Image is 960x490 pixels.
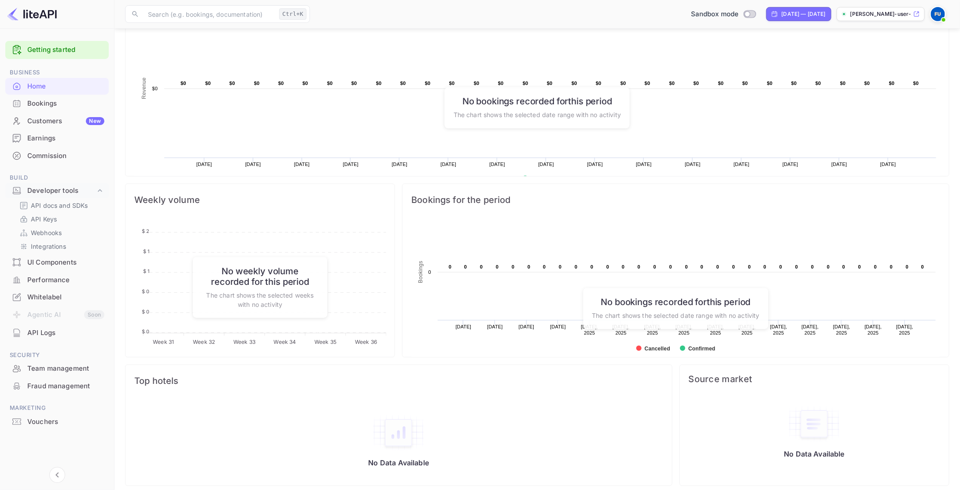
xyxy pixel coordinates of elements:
div: Bookings [5,95,109,112]
text: 0 [575,264,577,269]
text: $0 [572,81,577,86]
span: Sandbox mode [691,9,739,19]
text: [DATE], 2025 [897,324,914,335]
a: Team management [5,360,109,376]
text: $0 [449,81,455,86]
text: 0 [559,264,561,269]
text: $0 [620,81,626,86]
tspan: Week 34 [274,339,296,345]
text: [DATE] [880,162,896,167]
text: [DATE] [636,162,652,167]
text: [DATE] [685,162,701,167]
text: $0 [400,81,406,86]
a: API Logs [5,324,109,341]
tspan: $ 0 [142,328,149,335]
p: The chart shows the selected date range with no activity [592,311,759,320]
div: CustomersNew [5,113,109,130]
a: API docs and SDKs [19,201,102,210]
tspan: $ 1 [143,248,149,254]
text: [DATE] [487,324,503,329]
div: [DATE] — [DATE] [782,10,826,18]
a: Earnings [5,130,109,146]
text: 0 [622,264,624,269]
span: Weekly volume [134,193,386,207]
span: Business [5,68,109,77]
img: empty-state-table.svg [788,405,841,442]
text: $0 [694,81,699,86]
div: Home [5,78,109,95]
text: [DATE] [490,162,506,167]
div: Home [27,81,104,92]
text: [DATE] [734,162,750,167]
text: [DATE], 2025 [833,324,850,335]
div: Integrations [16,240,105,253]
text: 0 [732,264,735,269]
img: empty-state-table2.svg [372,414,425,451]
text: $0 [816,81,821,86]
div: API Logs [27,328,104,338]
p: No Data Available [784,449,845,458]
a: Home [5,78,109,94]
div: UI Components [5,254,109,271]
img: Ferdinand User [931,7,945,21]
p: The chart shows the selected weeks with no activity [202,291,319,309]
text: [DATE] [783,162,798,167]
div: Ctrl+K [279,8,306,20]
text: $0 [181,81,186,86]
text: 0 [543,264,546,269]
text: $0 [254,81,260,86]
input: Search (e.g. bookings, documentation) [143,5,276,23]
text: 0 [528,264,530,269]
text: $0 [596,81,602,86]
text: [DATE] [587,162,603,167]
text: 0 [638,264,640,269]
div: Vouchers [27,417,104,427]
text: $0 [376,81,382,86]
text: 0 [496,264,498,269]
tspan: Week 31 [153,339,174,345]
span: Source market [689,374,940,384]
a: Getting started [27,45,104,55]
text: [DATE], 2025 [770,324,787,335]
text: $0 [303,81,308,86]
a: Webhooks [19,228,102,237]
text: [DATE] [538,162,554,167]
text: [DATE], 2025 [802,324,819,335]
div: Getting started [5,41,109,59]
text: [DATE], 2025 [865,324,882,335]
text: Revenue [141,77,148,99]
text: $0 [229,81,235,86]
tspan: Week 33 [233,339,255,345]
text: [DATE] [456,324,472,329]
h6: No weekly volume recorded for this period [202,266,319,287]
div: Customers [27,116,104,126]
div: Vouchers [5,413,109,431]
text: $0 [523,81,528,86]
text: 0 [669,264,672,269]
div: Earnings [5,130,109,147]
a: UI Components [5,254,109,270]
a: CustomersNew [5,113,109,129]
a: Fraud management [5,378,109,394]
text: [DATE] [519,324,535,329]
text: 0 [890,264,893,269]
text: $0 [547,81,553,86]
span: Bookings for the period [411,193,940,207]
text: 0 [764,264,766,269]
text: $0 [152,86,158,91]
text: $0 [474,81,480,86]
div: Performance [5,272,109,289]
div: Performance [27,275,104,285]
text: [DATE] [294,162,310,167]
div: Whitelabel [5,289,109,306]
text: $0 [791,81,797,86]
text: 0 [858,264,861,269]
div: API Logs [5,324,109,342]
text: 0 [654,264,656,269]
button: Collapse navigation [49,467,65,483]
text: 0 [921,264,924,269]
text: [DATE] [196,162,212,167]
p: API docs and SDKs [31,201,88,210]
a: Performance [5,272,109,288]
p: Integrations [31,242,66,251]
